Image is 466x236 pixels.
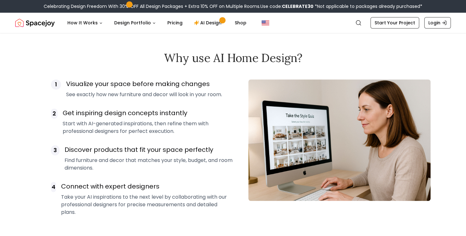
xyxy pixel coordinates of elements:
[10,52,456,64] h2: Why use AI Home Design?
[65,157,233,172] p: Find furniture and decor that matches your style, budget, and room dimensions.
[66,79,222,88] h3: Visualize your space before making changes
[314,3,422,9] span: *Not applicable to packages already purchased*
[15,16,55,29] img: Spacejoy Logo
[53,146,57,155] span: 3
[230,16,252,29] a: Shop
[63,120,233,135] p: Start with AI-generated inspirations, then refine them with professional designers for perfect ex...
[189,16,228,29] a: AI Design
[15,16,55,29] a: Spacejoy
[15,13,451,33] nav: Global
[262,19,269,27] img: United States
[66,91,222,98] p: See exactly how new furniture and decor will look in your room.
[61,182,233,191] h3: Connect with expert designers
[55,80,57,89] span: 1
[248,79,431,201] img: AI Design Preview
[370,17,419,28] a: Start Your Project
[53,109,56,118] span: 2
[260,3,314,9] span: Use code:
[61,193,233,216] p: Take your AI inspirations to the next level by collaborating with our professional designers for ...
[162,16,188,29] a: Pricing
[52,183,55,191] span: 4
[62,16,252,29] nav: Main
[63,109,233,117] h3: Get inspiring design concepts instantly
[44,3,422,9] div: Celebrating Design Freedom With 30% OFF All Design Packages + Extra 10% OFF on Multiple Rooms.
[62,16,108,29] button: How It Works
[424,17,451,28] a: Login
[109,16,161,29] button: Design Portfolio
[65,145,233,154] h3: Discover products that fit your space perfectly
[282,3,314,9] b: CELEBRATE30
